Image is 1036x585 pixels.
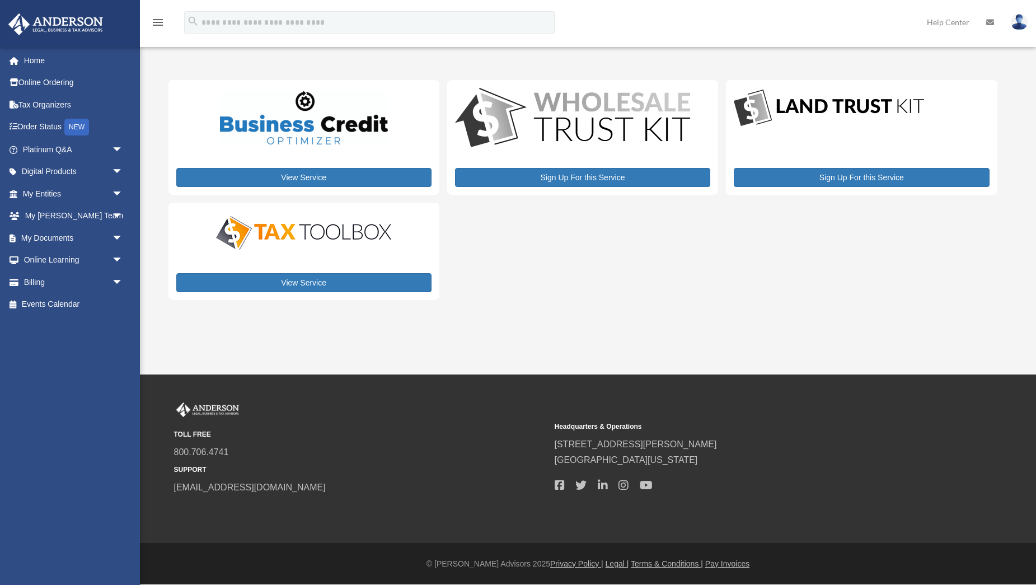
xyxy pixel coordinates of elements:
[8,205,140,227] a: My [PERSON_NAME] Teamarrow_drop_down
[174,447,229,457] a: 800.706.4741
[64,119,89,135] div: NEW
[455,88,690,150] img: WS-Trust-Kit-lgo-1.jpg
[555,421,927,433] small: Headquarters & Operations
[174,464,547,476] small: SUPPORT
[555,455,698,465] a: [GEOGRAPHIC_DATA][US_STATE]
[631,559,703,568] a: Terms & Conditions |
[174,429,547,441] small: TOLL FREE
[112,227,134,250] span: arrow_drop_down
[8,72,140,94] a: Online Ordering
[8,271,140,293] a: Billingarrow_drop_down
[8,182,140,205] a: My Entitiesarrow_drop_down
[734,88,924,129] img: LandTrust_lgo-1.jpg
[112,205,134,228] span: arrow_drop_down
[550,559,603,568] a: Privacy Policy |
[151,20,165,29] a: menu
[8,249,140,272] a: Online Learningarrow_drop_down
[8,93,140,116] a: Tax Organizers
[176,168,432,187] a: View Service
[112,249,134,272] span: arrow_drop_down
[1011,14,1028,30] img: User Pic
[151,16,165,29] i: menu
[174,483,326,492] a: [EMAIL_ADDRESS][DOMAIN_NAME]
[705,559,749,568] a: Pay Invoices
[8,293,140,316] a: Events Calendar
[187,15,199,27] i: search
[140,557,1036,571] div: © [PERSON_NAME] Advisors 2025
[8,116,140,139] a: Order StatusNEW
[5,13,106,35] img: Anderson Advisors Platinum Portal
[112,161,134,184] span: arrow_drop_down
[8,161,134,183] a: Digital Productsarrow_drop_down
[8,227,140,249] a: My Documentsarrow_drop_down
[455,168,710,187] a: Sign Up For this Service
[176,273,432,292] a: View Service
[8,49,140,72] a: Home
[606,559,629,568] a: Legal |
[112,182,134,205] span: arrow_drop_down
[112,138,134,161] span: arrow_drop_down
[174,403,241,417] img: Anderson Advisors Platinum Portal
[734,168,989,187] a: Sign Up For this Service
[555,439,717,449] a: [STREET_ADDRESS][PERSON_NAME]
[112,271,134,294] span: arrow_drop_down
[8,138,140,161] a: Platinum Q&Aarrow_drop_down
